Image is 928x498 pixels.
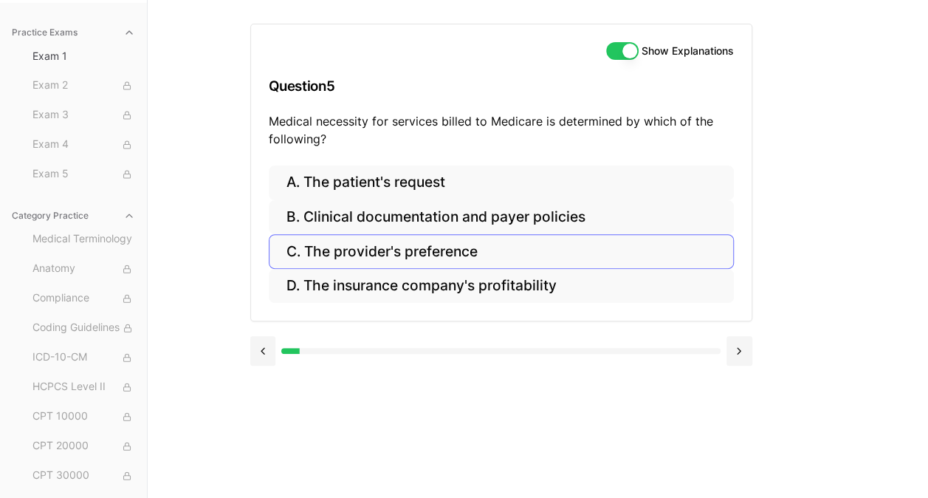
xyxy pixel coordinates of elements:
button: D. The insurance company's profitability [269,269,734,304]
button: C. The provider's preference [269,234,734,269]
span: Exam 5 [32,166,135,183]
button: Practice Exams [6,21,141,44]
button: Exam 5 [27,163,141,186]
button: Exam 1 [27,44,141,68]
span: Exam 3 [32,107,135,123]
button: CPT 30000 [27,464,141,488]
button: CPT 20000 [27,434,141,458]
button: Medical Terminology [27,228,141,251]
span: Medical Terminology [32,231,135,248]
button: A. The patient's request [269,166,734,200]
button: ICD-10-CM [27,346,141,369]
span: Exam 4 [32,137,135,153]
button: Exam 3 [27,103,141,127]
span: Compliance [32,290,135,307]
span: CPT 10000 [32,409,135,425]
button: B. Clinical documentation and payer policies [269,200,734,235]
span: HCPCS Level II [32,379,135,395]
p: Medical necessity for services billed to Medicare is determined by which of the following? [269,112,734,148]
button: HCPCS Level II [27,375,141,399]
span: CPT 30000 [32,468,135,484]
span: Exam 2 [32,78,135,94]
button: Exam 4 [27,133,141,157]
button: Category Practice [6,204,141,228]
span: CPT 20000 [32,438,135,454]
span: ICD-10-CM [32,349,135,366]
span: Exam 1 [32,49,135,64]
label: Show Explanations [642,46,734,56]
button: Anatomy [27,257,141,281]
button: CPT 10000 [27,405,141,429]
span: Anatomy [32,261,135,277]
button: Compliance [27,287,141,310]
button: Exam 2 [27,74,141,98]
button: Coding Guidelines [27,316,141,340]
h3: Question 5 [269,64,734,108]
span: Coding Guidelines [32,320,135,336]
